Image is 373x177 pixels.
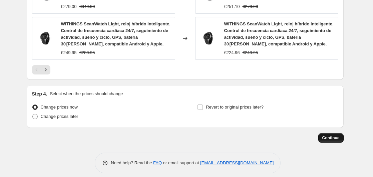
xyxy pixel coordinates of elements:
[41,114,78,119] span: Change prices later
[200,160,274,165] a: [EMAIL_ADDRESS][DOMAIN_NAME]
[79,3,95,10] strike: €349.90
[153,160,162,165] a: FAQ
[111,160,153,165] span: Need help? Read the
[199,28,219,48] img: 618PwEsEB4L_80x.jpg
[36,28,56,48] img: 618PwEsEB4L_80x.jpg
[41,65,50,74] button: Next
[61,21,170,46] span: WITHINGS ScanWatch Light, reloj híbrido inteligente. Control de frecuencia cardíaca 24/7, seguimi...
[318,133,344,143] button: Continue
[224,3,240,10] div: €251.10
[61,49,77,56] div: €249.95
[224,21,334,46] span: WITHINGS ScanWatch Light, reloj híbrido inteligente. Control de frecuencia cardíaca 24/7, seguimi...
[79,49,95,56] strike: €280.95
[61,3,77,10] div: €279.00
[243,3,258,10] strike: €279.00
[32,65,50,74] nav: Pagination
[224,49,240,56] div: €224.96
[162,160,200,165] span: or email support at
[41,105,78,110] span: Change prices now
[243,49,258,56] strike: €249.95
[32,91,47,97] h2: Step 4.
[206,105,264,110] span: Revert to original prices later?
[50,91,123,97] p: Select when the prices should change
[322,135,340,141] span: Continue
